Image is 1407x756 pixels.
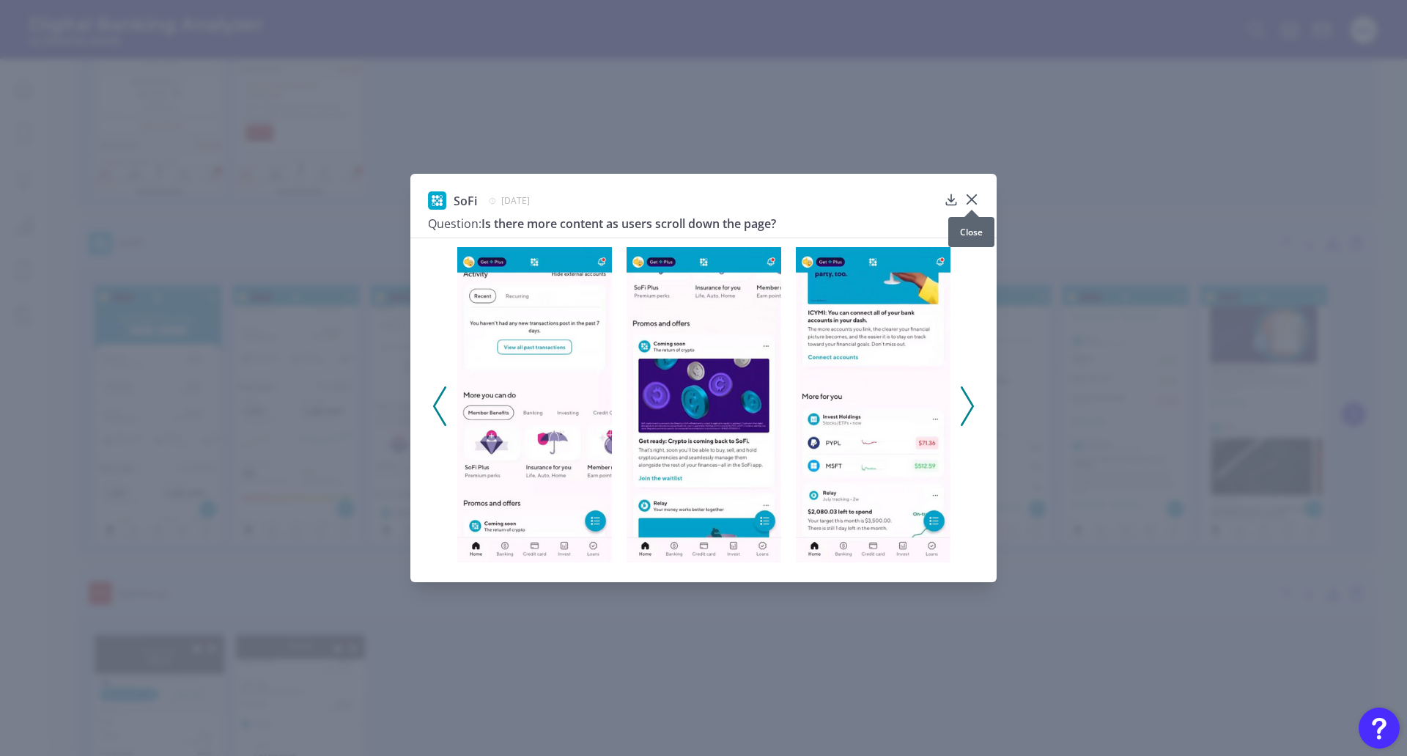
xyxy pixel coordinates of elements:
button: Open Resource Center [1359,708,1400,749]
span: [DATE] [501,194,530,207]
span: Question: [428,216,481,232]
h3: Is there more content as users scroll down the page? [428,216,938,232]
span: SoFi [454,193,477,209]
div: Close [948,217,994,247]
